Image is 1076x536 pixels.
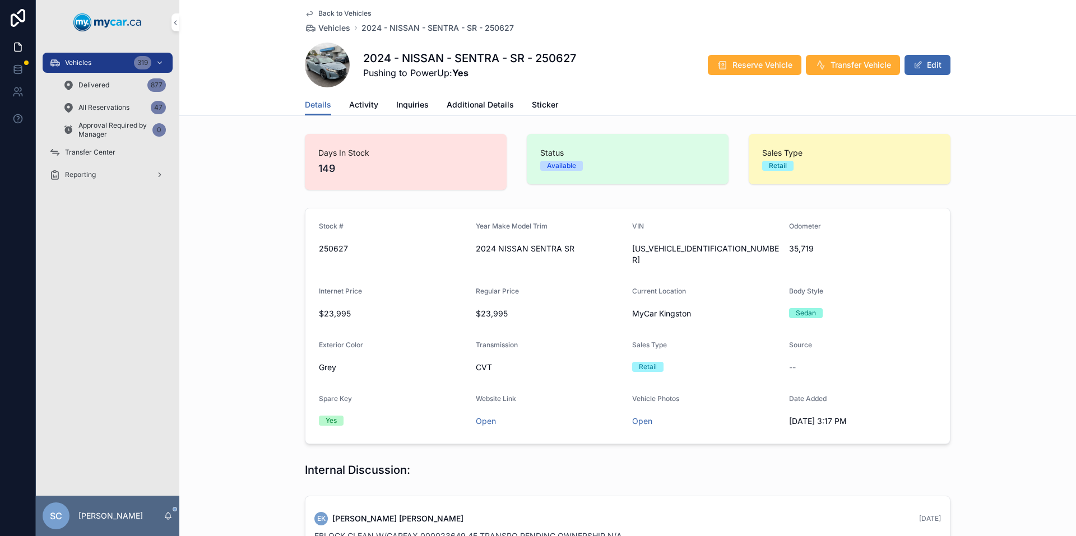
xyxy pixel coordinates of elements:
span: $23,995 [319,308,467,319]
span: Back to Vehicles [318,9,371,18]
a: Vehicles319 [43,53,173,73]
span: SC [50,509,62,523]
div: Retail [769,161,787,171]
a: Sticker [532,95,558,117]
span: Reserve Vehicle [732,59,792,71]
span: Transmission [476,341,518,349]
div: Available [547,161,576,171]
img: App logo [73,13,142,31]
h1: Internal Discussion: [305,462,410,478]
a: Open [632,416,652,426]
div: 319 [134,56,151,69]
span: Website Link [476,394,516,403]
span: $23,995 [476,308,624,319]
span: Exterior Color [319,341,363,349]
span: Additional Details [447,99,514,110]
button: Reserve Vehicle [708,55,801,75]
span: Date Added [789,394,827,403]
span: 149 [318,161,493,176]
a: Approval Required by Manager0 [56,120,173,140]
span: Sticker [532,99,558,110]
span: EK [317,514,326,523]
span: [DATE] 3:17 PM [789,416,937,427]
a: Transfer Center [43,142,173,162]
div: scrollable content [36,45,179,199]
span: Status [540,147,715,159]
span: Vehicles [65,58,91,67]
span: CVT [476,362,624,373]
span: Grey [319,362,336,373]
span: 35,719 [789,243,937,254]
span: -- [789,362,796,373]
span: Days In Stock [318,147,493,159]
span: All Reservations [78,103,129,112]
span: Year Make Model Trim [476,222,548,230]
span: Activity [349,99,378,110]
a: Details [305,95,331,116]
span: Transfer Center [65,148,115,157]
a: Inquiries [396,95,429,117]
div: Yes [326,416,337,426]
div: 877 [147,78,166,92]
a: Reporting [43,165,173,185]
span: Pushing to PowerUp: [363,66,576,80]
h1: 2024 - NISSAN - SENTRA - SR - 250627 [363,50,576,66]
span: Current Location [632,287,686,295]
span: Source [789,341,812,349]
span: Internet Price [319,287,362,295]
a: Additional Details [447,95,514,117]
span: MyCar Kingston [632,308,691,319]
span: Vehicles [318,22,350,34]
div: 0 [152,123,166,137]
span: Regular Price [476,287,519,295]
span: Stock # [319,222,344,230]
span: Sales Type [762,147,937,159]
button: Transfer Vehicle [806,55,900,75]
a: Delivered877 [56,75,173,95]
span: Odometer [789,222,821,230]
span: 250627 [319,243,467,254]
span: [DATE] [919,514,941,523]
p: [PERSON_NAME] [78,510,143,521]
strong: Yes [452,67,469,78]
a: 2024 - NISSAN - SENTRA - SR - 250627 [361,22,514,34]
span: Sales Type [632,341,667,349]
span: Transfer Vehicle [831,59,891,71]
a: Open [476,416,496,426]
div: Retail [639,362,657,372]
a: Back to Vehicles [305,9,371,18]
a: Vehicles [305,22,350,34]
div: Sedan [796,308,816,318]
span: Spare Key [319,394,352,403]
button: Edit [905,55,950,75]
div: 47 [151,101,166,114]
span: Delivered [78,81,109,90]
span: Approval Required by Manager [78,121,148,139]
span: Inquiries [396,99,429,110]
span: Reporting [65,170,96,179]
span: [PERSON_NAME] [PERSON_NAME] [332,513,463,524]
a: All Reservations47 [56,97,173,118]
span: [US_VEHICLE_IDENTIFICATION_NUMBER] [632,243,780,265]
span: Details [305,99,331,110]
span: VIN [632,222,644,230]
span: Vehicle Photos [632,394,679,403]
span: Body Style [789,287,823,295]
a: Activity [349,95,378,117]
span: 2024 NISSAN SENTRA SR [476,243,624,254]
